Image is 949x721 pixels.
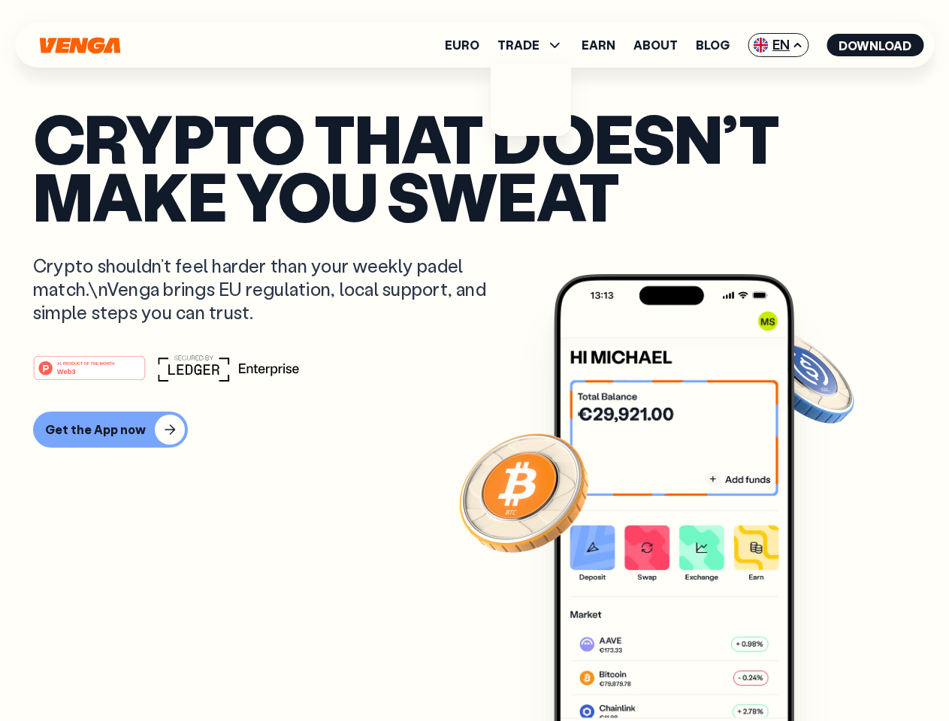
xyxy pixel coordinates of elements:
a: Blog [696,39,730,51]
div: Get the App now [45,422,146,437]
a: Earn [582,39,615,51]
span: TRADE [497,39,539,51]
p: Crypto shouldn’t feel harder than your weekly padel match.\nVenga brings EU regulation, local sup... [33,254,508,324]
img: USDC coin [749,323,857,431]
tspan: #1 PRODUCT OF THE MONTH [57,360,114,365]
tspan: Web3 [57,367,76,375]
svg: Home [38,37,122,54]
p: Crypto that doesn’t make you sweat [33,109,916,224]
span: EN [748,33,808,57]
span: TRADE [497,36,564,54]
img: Bitcoin [456,424,591,560]
button: Download [827,34,923,56]
a: #1 PRODUCT OF THE MONTHWeb3 [33,364,146,384]
img: flag-uk [753,38,768,53]
a: About [633,39,678,51]
button: Get the App now [33,412,188,448]
a: Euro [445,39,479,51]
a: Get the App now [33,412,916,448]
